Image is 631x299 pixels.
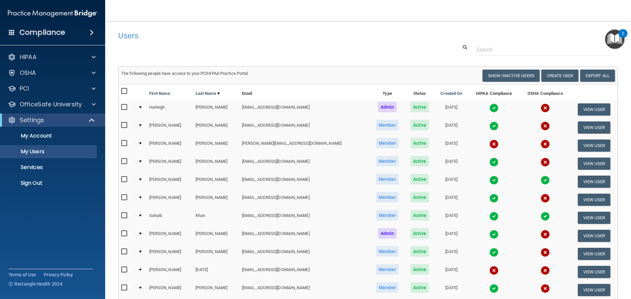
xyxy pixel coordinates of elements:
[434,245,468,263] td: [DATE]
[410,156,429,166] span: Active
[541,121,550,131] img: cross.ca9f0e7f.svg
[541,212,550,221] img: tick.e7d51cea.svg
[578,103,610,116] button: View User
[376,246,399,257] span: Member
[147,137,193,155] td: [PERSON_NAME]
[20,116,44,124] p: Settings
[370,85,405,100] th: Type
[489,266,499,275] img: cross.ca9f0e7f.svg
[8,7,97,20] img: PMB logo
[376,138,399,148] span: Member
[434,173,468,191] td: [DATE]
[147,173,193,191] td: [PERSON_NAME]
[434,137,468,155] td: [DATE]
[4,133,94,139] p: My Account
[482,70,540,82] button: Show Inactive Users
[541,230,550,239] img: cross.ca9f0e7f.svg
[434,191,468,209] td: [DATE]
[476,44,613,56] input: Search
[118,32,406,40] h4: Users
[410,120,429,130] span: Active
[19,28,65,37] h4: Compliance
[434,118,468,137] td: [DATE]
[376,120,399,130] span: Member
[20,100,82,108] p: OfficeSafe University
[578,248,610,260] button: View User
[147,155,193,173] td: [PERSON_NAME]
[193,191,239,209] td: [PERSON_NAME]
[376,174,399,184] span: Member
[434,155,468,173] td: [DATE]
[440,90,462,97] a: Created On
[410,246,429,257] span: Active
[378,228,397,239] span: Admin
[8,69,96,77] a: OSHA
[434,209,468,227] td: [DATE]
[434,100,468,118] td: [DATE]
[239,85,370,100] th: Email
[410,228,429,239] span: Active
[541,248,550,257] img: cross.ca9f0e7f.svg
[239,191,370,209] td: [EMAIL_ADDRESS][DOMAIN_NAME]
[147,227,193,245] td: [PERSON_NAME]
[489,103,499,113] img: tick.e7d51cea.svg
[410,192,429,203] span: Active
[193,263,239,281] td: [DATE]
[239,263,370,281] td: [EMAIL_ADDRESS][DOMAIN_NAME]
[580,70,615,82] a: Export All
[4,180,94,186] p: Sign Out
[193,173,239,191] td: [PERSON_NAME]
[410,210,429,221] span: Active
[578,194,610,206] button: View User
[193,209,239,227] td: Khan
[489,194,499,203] img: tick.e7d51cea.svg
[410,102,429,112] span: Active
[578,139,610,152] button: View User
[147,281,193,299] td: [PERSON_NAME]
[489,248,499,257] img: tick.e7d51cea.svg
[8,85,96,93] a: PCI
[239,209,370,227] td: [EMAIL_ADDRESS][DOMAIN_NAME]
[20,85,29,93] p: PCI
[193,227,239,245] td: [PERSON_NAME]
[193,137,239,155] td: [PERSON_NAME]
[44,271,73,278] a: Privacy Policy
[239,227,370,245] td: [EMAIL_ADDRESS][DOMAIN_NAME]
[196,90,220,97] a: Last Name
[8,116,95,124] a: Settings
[541,158,550,167] img: cross.ca9f0e7f.svg
[410,282,429,293] span: Active
[20,53,36,61] p: HIPAA
[8,100,96,108] a: OfficeSafe University
[541,284,550,293] img: cross.ca9f0e7f.svg
[541,103,550,113] img: cross.ca9f0e7f.svg
[147,245,193,263] td: [PERSON_NAME]
[193,100,239,118] td: [PERSON_NAME]
[149,90,170,97] a: First Name
[541,194,550,203] img: cross.ca9f0e7f.svg
[239,281,370,299] td: [EMAIL_ADDRESS][DOMAIN_NAME]
[147,118,193,137] td: [PERSON_NAME]
[468,85,520,100] th: HIPAA Compliance
[410,174,429,184] span: Active
[489,121,499,131] img: tick.e7d51cea.svg
[434,281,468,299] td: [DATE]
[541,176,550,185] img: tick.e7d51cea.svg
[489,284,499,293] img: tick.e7d51cea.svg
[8,53,96,61] a: HIPAA
[4,164,94,171] p: Services
[239,245,370,263] td: [EMAIL_ADDRESS][DOMAIN_NAME]
[9,281,62,287] span: Ⓒ Rectangle Health 2024
[405,85,434,100] th: Status
[578,212,610,224] button: View User
[9,271,36,278] a: Terms of Use
[239,137,370,155] td: [PERSON_NAME][EMAIL_ADDRESS][DOMAIN_NAME]
[578,230,610,242] button: View User
[578,121,610,134] button: View User
[193,118,239,137] td: [PERSON_NAME]
[410,264,429,275] span: Active
[376,210,399,221] span: Member
[578,284,610,296] button: View User
[434,227,468,245] td: [DATE]
[239,155,370,173] td: [EMAIL_ADDRESS][DOMAIN_NAME]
